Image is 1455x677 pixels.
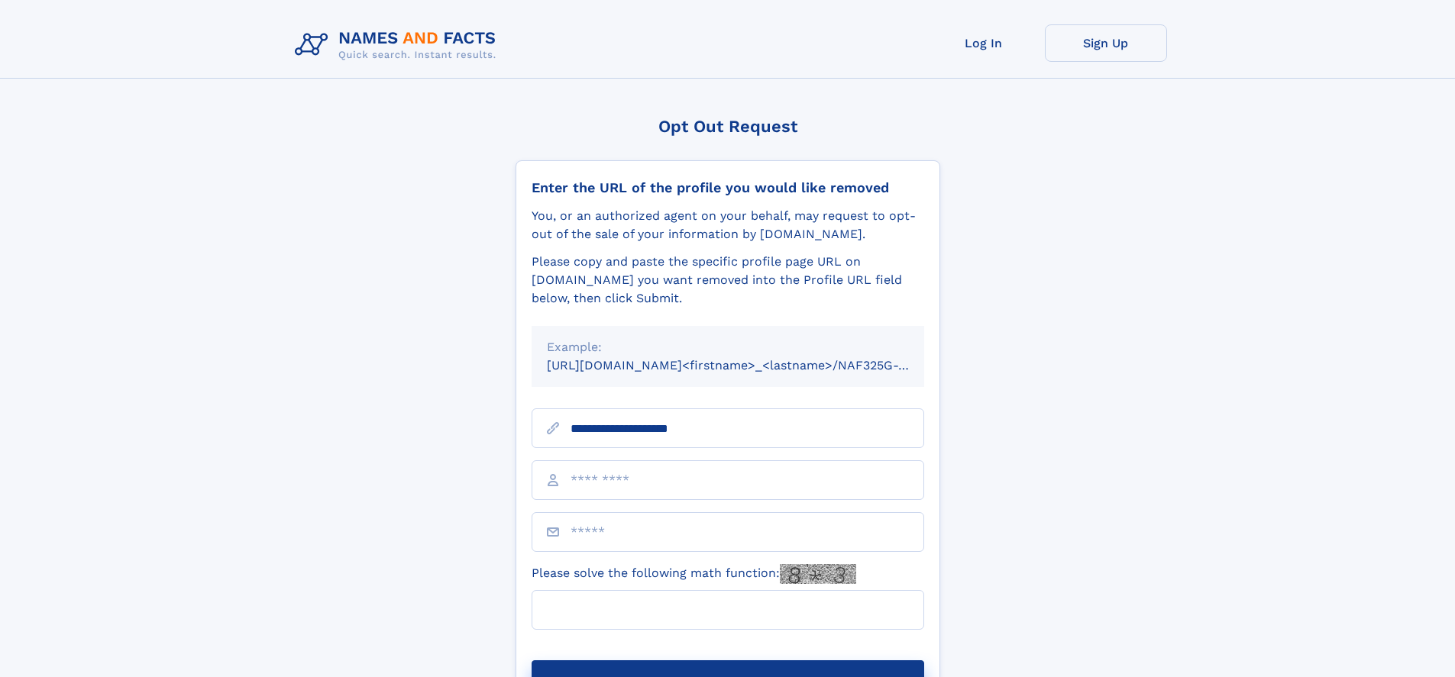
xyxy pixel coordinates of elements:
small: [URL][DOMAIN_NAME]<firstname>_<lastname>/NAF325G-xxxxxxxx [547,358,953,372]
a: Sign Up [1045,24,1167,62]
div: Opt Out Request [516,117,940,136]
div: Please copy and paste the specific profile page URL on [DOMAIN_NAME] you want removed into the Pr... [532,253,924,308]
a: Log In [923,24,1045,62]
div: Example: [547,338,909,356]
img: Logo Names and Facts [289,24,509,66]
label: Please solve the following math function: [532,564,856,584]
div: Enter the URL of the profile you would like removed [532,179,924,196]
div: You, or an authorized agent on your behalf, may request to opt-out of the sale of your informatio... [532,207,924,243]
